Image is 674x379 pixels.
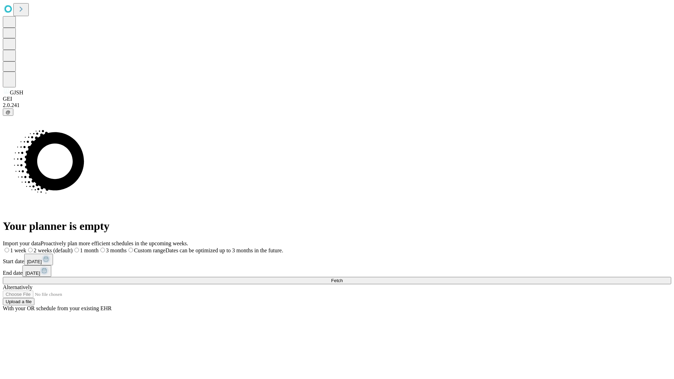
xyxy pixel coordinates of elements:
span: @ [6,109,11,115]
div: 2.0.241 [3,102,671,108]
span: Dates can be optimized up to 3 months in the future. [165,247,283,253]
span: Proactively plan more efficient schedules in the upcoming weeks. [41,240,188,246]
span: Custom range [134,247,165,253]
input: 2 weeks (default) [28,248,33,252]
span: 3 months [106,247,127,253]
span: With your OR schedule from your existing EHR [3,305,112,311]
span: GJSH [10,89,23,95]
span: 2 weeks (default) [34,247,73,253]
span: Fetch [331,278,343,283]
div: End date [3,265,671,277]
span: Alternatively [3,284,32,290]
button: [DATE] [22,265,51,277]
input: 3 months [100,248,105,252]
h1: Your planner is empty [3,220,671,233]
button: [DATE] [24,254,53,265]
input: 1 week [5,248,9,252]
button: Fetch [3,277,671,284]
div: GEI [3,96,671,102]
span: 1 week [10,247,26,253]
span: [DATE] [27,259,42,264]
span: Import your data [3,240,41,246]
span: 1 month [80,247,99,253]
button: @ [3,108,13,116]
input: Custom rangeDates can be optimized up to 3 months in the future. [128,248,133,252]
span: [DATE] [25,271,40,276]
button: Upload a file [3,298,34,305]
input: 1 month [74,248,79,252]
div: Start date [3,254,671,265]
